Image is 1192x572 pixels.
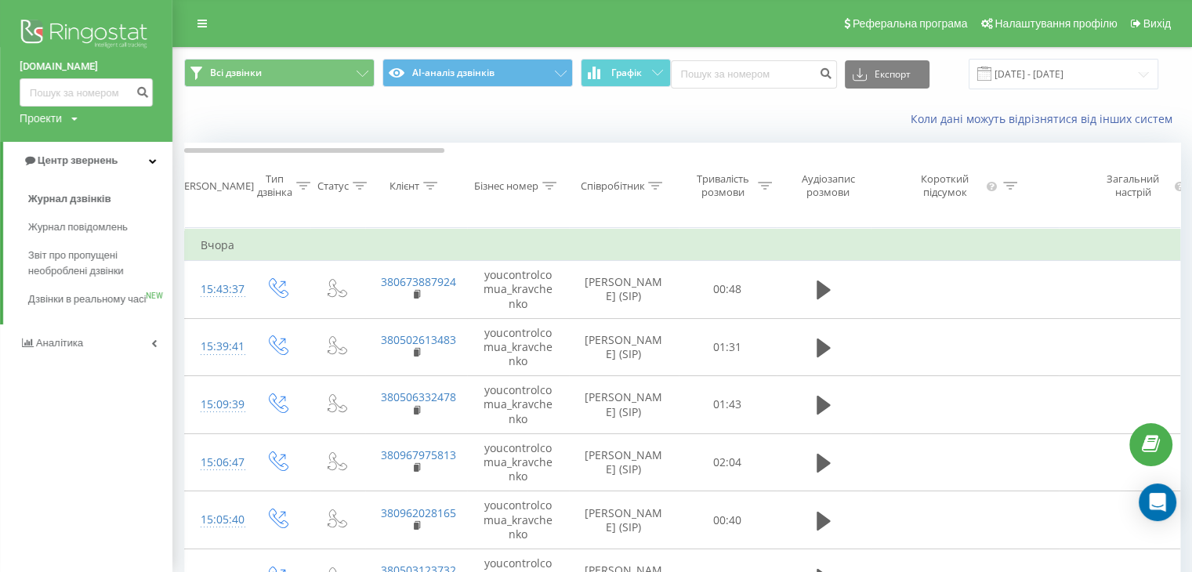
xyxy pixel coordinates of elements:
[201,389,232,420] div: 15:09:39
[679,261,777,319] td: 00:48
[20,16,153,55] img: Ringostat logo
[201,447,232,478] div: 15:06:47
[679,491,777,549] td: 00:40
[381,447,456,462] a: 380967975813
[28,291,146,307] span: Дзвінки в реальному часі
[671,60,837,89] input: Пошук за номером
[569,261,679,319] td: [PERSON_NAME] (SIP)
[569,376,679,434] td: [PERSON_NAME] (SIP)
[20,110,62,126] div: Проекти
[201,331,232,362] div: 15:39:41
[201,505,232,535] div: 15:05:40
[28,185,172,213] a: Журнал дзвінків
[382,59,573,87] button: AI-аналіз дзвінків
[381,332,456,347] a: 380502613483
[467,433,569,491] td: youcontrolcomua_kravchenko
[911,111,1180,126] a: Коли дані можуть відрізнятися вiд інших систем
[611,67,642,78] span: Графік
[28,213,172,241] a: Журнал повідомлень
[467,491,569,549] td: youcontrolcomua_kravchenko
[679,433,777,491] td: 02:04
[28,285,172,313] a: Дзвінки в реальному часіNEW
[1096,172,1171,199] div: Загальний настрій
[381,274,456,289] a: 380673887924
[28,241,172,285] a: Звіт про пропущені необроблені дзвінки
[257,172,292,199] div: Тип дзвінка
[995,17,1117,30] span: Налаштування профілю
[569,491,679,549] td: [PERSON_NAME] (SIP)
[467,261,569,319] td: youcontrolcomua_kravchenko
[389,179,419,193] div: Клієнт
[467,376,569,434] td: youcontrolcomua_kravchenko
[28,191,111,207] span: Журнал дзвінків
[845,60,929,89] button: Експорт
[201,274,232,305] div: 15:43:37
[853,17,968,30] span: Реферальна програма
[908,172,983,199] div: Короткий підсумок
[184,59,375,87] button: Всі дзвінки
[38,154,118,166] span: Центр звернень
[20,59,153,74] a: [DOMAIN_NAME]
[210,67,262,79] span: Всі дзвінки
[381,505,456,520] a: 380962028165
[28,219,128,235] span: Журнал повідомлень
[1139,483,1176,521] div: Open Intercom Messenger
[569,318,679,376] td: [PERSON_NAME] (SIP)
[381,389,456,404] a: 380506332478
[692,172,754,199] div: Тривалість розмови
[474,179,538,193] div: Бізнес номер
[569,433,679,491] td: [PERSON_NAME] (SIP)
[3,142,172,179] a: Центр звернень
[467,318,569,376] td: youcontrolcomua_kravchenko
[175,179,254,193] div: [PERSON_NAME]
[28,248,165,279] span: Звіт про пропущені необроблені дзвінки
[679,318,777,376] td: 01:31
[790,172,866,199] div: Аудіозапис розмови
[36,337,83,349] span: Аналiтика
[317,179,349,193] div: Статус
[679,376,777,434] td: 01:43
[580,179,644,193] div: Співробітник
[20,78,153,107] input: Пошук за номером
[1143,17,1171,30] span: Вихід
[581,59,671,87] button: Графік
